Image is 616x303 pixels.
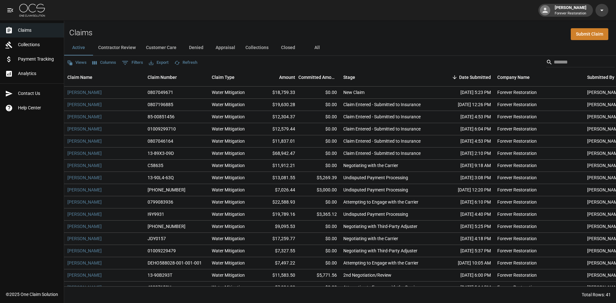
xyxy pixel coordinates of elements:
a: [PERSON_NAME] [67,114,102,120]
div: Stage [340,68,436,86]
div: 4988Z650H [148,284,171,290]
div: $19,630.28 [257,99,298,111]
div: 2nd Negotiation/Review [343,272,391,278]
a: [PERSON_NAME] [67,235,102,242]
span: Payment Tracking [18,56,59,63]
h2: Claims [69,28,92,38]
div: 01-009-257879 [148,223,185,230]
div: DEHO588028-001-001-001 [148,260,202,266]
div: $0.00 [298,233,340,245]
button: Active [64,40,93,55]
div: Water Mitigation [212,211,245,217]
div: Water Mitigation [212,114,245,120]
div: $3,000.00 [298,184,340,196]
div: 01009299710 [148,126,176,132]
div: [DATE] 12:26 PM [436,99,494,111]
div: 01009229479 [148,248,176,254]
div: Claim Type [209,68,257,86]
div: $22,588.93 [257,196,298,208]
div: Claim Entered - Submitted to Insurance [343,126,421,132]
div: $0.00 [298,99,340,111]
div: [DATE] 4:53 PM [436,135,494,147]
div: Forever Restoration [497,248,537,254]
div: $11,912.21 [257,160,298,172]
div: dynamic tabs [64,40,616,55]
div: Forever Restoration [497,126,537,132]
div: Forever Restoration [497,187,537,193]
a: Submit Claim [571,28,608,40]
div: $7,026.44 [257,184,298,196]
div: Forever Restoration [497,89,537,96]
div: $7,497.22 [257,257,298,269]
div: Water Mitigation [212,223,245,230]
button: Denied [182,40,210,55]
div: Claim Entered - Submitted to Insurance [343,150,421,156]
div: Stage [343,68,355,86]
div: Forever Restoration [497,223,537,230]
span: Collections [18,41,59,48]
div: 85-00851456 [148,114,175,120]
div: [DATE] 5:23 PM [436,87,494,99]
div: Forever Restoration [497,235,537,242]
div: [DATE] 2:10 PM [436,147,494,160]
a: [PERSON_NAME] [67,248,102,254]
div: Water Mitigation [212,138,245,144]
div: Forever Restoration [497,284,537,290]
div: Negotiating with Third-Party Adjuster [343,248,417,254]
div: Water Mitigation [212,199,245,205]
div: 0807049671 [148,89,173,96]
div: Water Mitigation [212,89,245,96]
div: [DATE] 3:08 PM [436,172,494,184]
div: Water Mitigation [212,284,245,290]
div: $3,365.12 [298,208,340,221]
div: Undisputed Payment Processing [343,211,408,217]
span: Analytics [18,70,59,77]
div: $0.00 [298,245,340,257]
div: $11,583.50 [257,269,298,282]
div: Water Mitigation [212,150,245,156]
div: Water Mitigation [212,126,245,132]
a: [PERSON_NAME] [67,89,102,96]
div: Attempting to Engage with the Carrier [343,284,418,290]
div: Forever Restoration [497,138,537,144]
a: [PERSON_NAME] [67,101,102,108]
a: [PERSON_NAME] [67,272,102,278]
div: $0.00 [298,221,340,233]
div: 13-90L4-63Q [148,174,174,181]
div: Forever Restoration [497,211,537,217]
a: [PERSON_NAME] [67,187,102,193]
div: Attempting to Engage with the Carrier [343,199,418,205]
a: [PERSON_NAME] [67,174,102,181]
div: Forever Restoration [497,150,537,156]
div: New Claim [343,89,364,96]
span: Claims [18,27,59,34]
div: Company Name [497,68,530,86]
div: $0.00 [298,87,340,99]
div: Forever Restoration [497,114,537,120]
div: Committed Amount [298,68,340,86]
button: Customer Care [141,40,182,55]
div: Amount [279,68,295,86]
div: [DATE] 5:25 PM [436,221,494,233]
div: $13,081.55 [257,172,298,184]
div: $0.00 [298,111,340,123]
div: Forever Restoration [497,101,537,108]
div: Claim Name [67,68,92,86]
div: Forever Restoration [497,174,537,181]
a: [PERSON_NAME] [67,223,102,230]
div: Claim Entered - Submitted to Insurance [343,138,421,144]
div: $12,304.37 [257,111,298,123]
div: Date Submitted [459,68,491,86]
div: 01-009-271163 [148,187,185,193]
div: $7,327.55 [257,245,298,257]
div: Water Mitigation [212,174,245,181]
div: 0799083936 [148,199,173,205]
button: All [303,40,331,55]
div: 13-90B293T [148,272,172,278]
div: Water Mitigation [212,162,245,169]
button: Select columns [91,58,118,68]
div: [DATE] 6:00 PM [436,269,494,282]
div: $0.00 [298,257,340,269]
div: Claim Number [144,68,209,86]
div: $0.00 [298,123,340,135]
